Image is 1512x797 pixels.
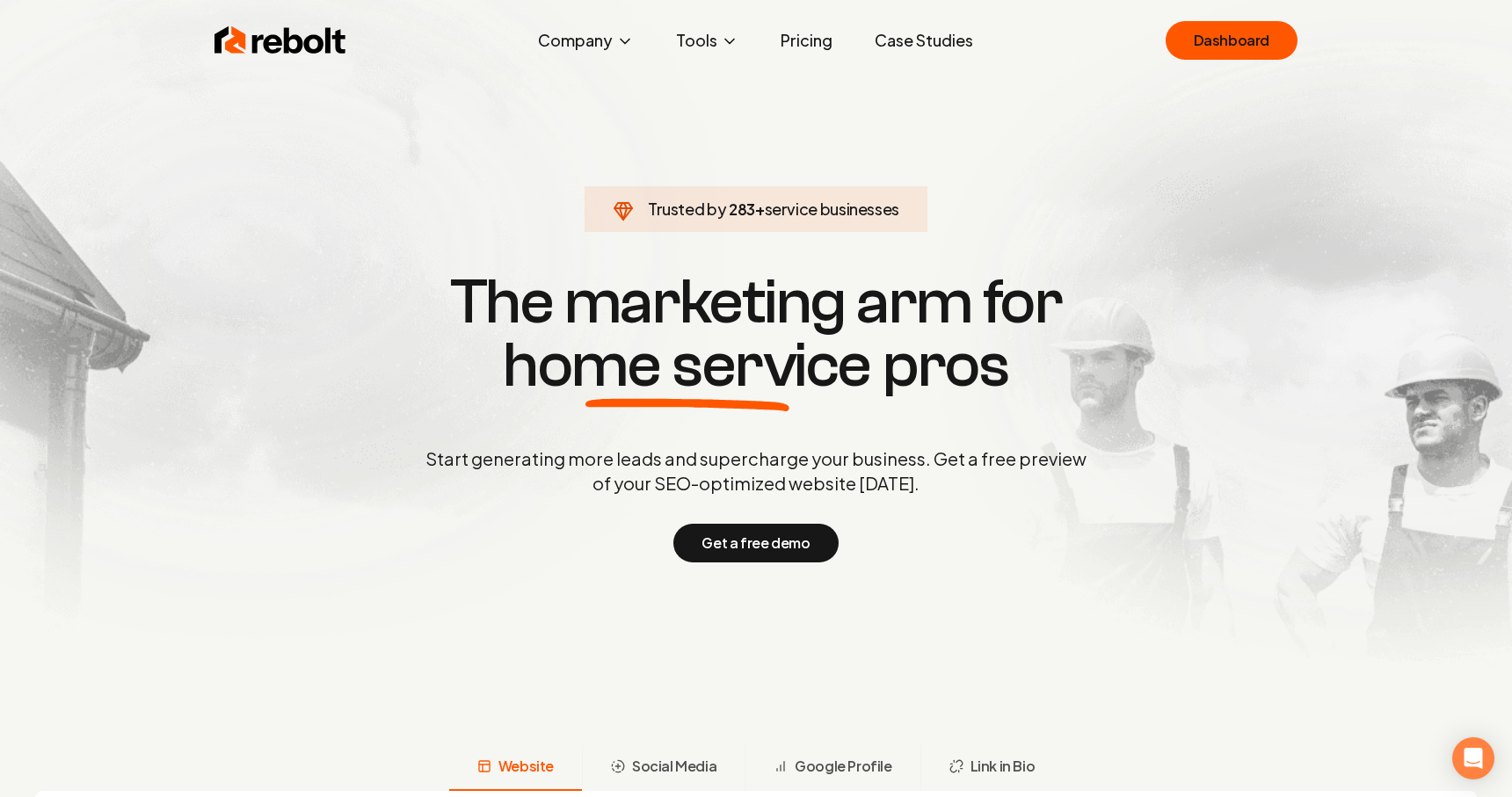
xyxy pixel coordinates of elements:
button: Tools [662,23,752,58]
button: Link in Bio [920,745,1064,791]
span: 283 [729,197,755,221]
button: Social Media [582,745,745,791]
span: home service [503,334,871,397]
span: Social Media [632,756,716,777]
a: Case Studies [861,23,987,58]
span: service businesses [765,199,900,219]
span: Google Profile [795,756,891,777]
span: + [755,199,765,219]
span: Link in Bio [970,756,1036,777]
button: Company [524,23,648,58]
span: Trusted by [648,199,726,219]
img: Rebolt Logo [214,23,346,58]
button: Get a free demo [673,524,838,562]
div: Open Intercom Messenger [1452,737,1494,779]
button: Google Profile [745,745,920,791]
a: Dashboard [1166,21,1298,60]
h1: The marketing arm for pros [334,271,1178,397]
p: Start generating more leads and supercharge your business. Get a free preview of your SEO-optimiz... [422,446,1090,496]
button: Website [449,745,582,791]
span: Website [498,756,554,777]
a: Pricing [767,23,847,58]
